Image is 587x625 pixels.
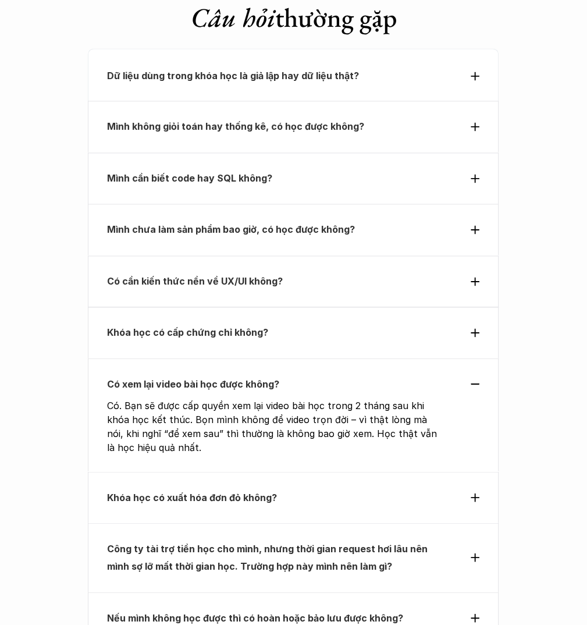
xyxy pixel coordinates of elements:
strong: Mình cần biết code hay SQL không? [107,172,272,184]
p: Có. Bạn sẽ được cấp quyền xem lại video bài học trong 2 tháng sau khi khóa học kết thúc. Bọn mình... [107,399,446,454]
strong: Khóa học có xuất hóa đơn đỏ không? [107,491,277,503]
strong: Mình chưa làm sản phẩm bao giờ, có học được không? [107,223,355,235]
strong: Mình không giỏi toán hay thống kê, có học được không? [107,121,364,133]
strong: Nếu mình không học được thì có hoàn hoặc bảo lưu được không? [107,612,403,623]
strong: Có xem lại video bài học được không? [107,378,279,390]
strong: Dữ liệu dùng trong khóa học là giả lập hay dữ liệu thật? [107,70,359,81]
h1: thường gặp [88,2,499,34]
strong: Có cần kiến thức nền về UX/UI không? [107,275,283,287]
strong: Khóa học có cấp chứng chỉ không? [107,326,268,338]
strong: Công ty tài trợ tiền học cho mình, nhưng thời gian request hơi lâu nên mình sợ lỡ mất thời gian h... [107,543,430,572]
